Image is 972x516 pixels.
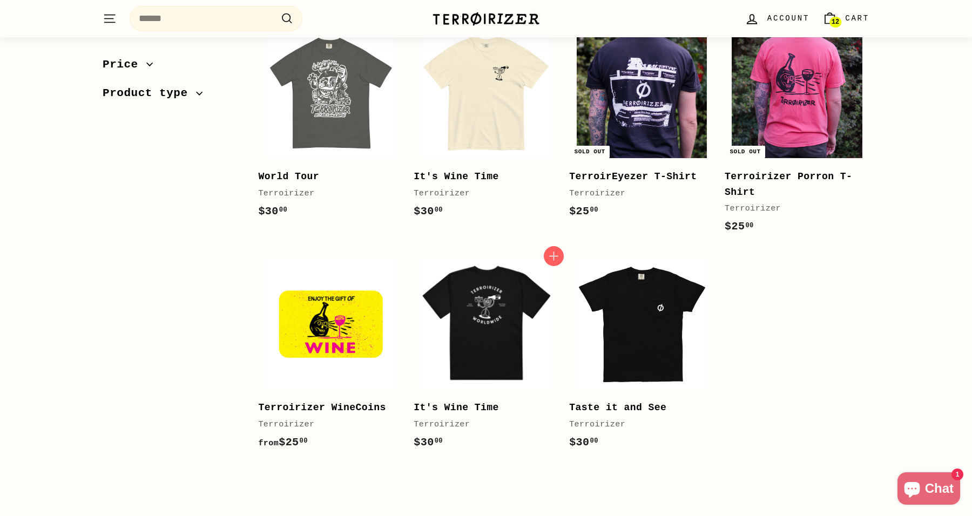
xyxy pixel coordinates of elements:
a: Taste it and See Terroirizer [569,252,714,461]
span: $30 [258,205,287,218]
b: World Tour [258,171,319,182]
div: Terroirizer [258,418,392,431]
sup: 00 [590,206,598,214]
div: Terroirizer [569,418,703,431]
div: Terroirizer [414,187,548,200]
button: Product type [103,82,241,111]
sup: 00 [435,437,443,445]
a: Sold out TerroirEyezer T-Shirt Terroirizer [569,21,714,230]
span: 12 [832,18,839,26]
span: $30 [569,436,598,449]
div: Terroirizer [725,202,859,215]
span: $25 [725,220,754,233]
sup: 00 [279,206,287,214]
b: TerroirEyezer T-Shirt [569,171,697,182]
a: Cart [816,3,876,35]
span: Account [767,12,809,24]
sup: 00 [435,206,443,214]
b: Taste it and See [569,402,666,413]
sup: 00 [745,222,753,229]
span: $30 [414,436,443,449]
span: Product type [103,85,196,103]
a: It's Wine Time Terroirizer [414,252,558,461]
span: $25 [569,205,598,218]
sup: 00 [300,437,308,445]
span: $30 [414,205,443,218]
a: World Tour Terroirizer [258,21,403,230]
div: Terroirizer [569,187,703,200]
div: Sold out [570,146,610,158]
a: Terroirizer WineCoins Terroirizer [258,252,403,461]
sup: 00 [590,437,598,445]
span: from [258,439,279,448]
span: Cart [845,12,869,24]
a: Account [738,3,816,35]
b: Terroirizer WineCoins [258,402,386,413]
b: It's Wine Time [414,171,499,182]
a: It's Wine Time Terroirizer [414,21,558,230]
div: Terroirizer [414,418,548,431]
span: $25 [258,436,307,449]
span: Price [103,56,146,74]
div: Terroirizer [258,187,392,200]
inbox-online-store-chat: Shopify online store chat [894,472,963,507]
button: Price [103,53,241,82]
b: It's Wine Time [414,402,499,413]
b: Terroirizer Porron T-Shirt [725,171,852,198]
div: Sold out [725,146,765,158]
a: Sold out Terroirizer Porron T-Shirt Terroirizer [725,21,869,246]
